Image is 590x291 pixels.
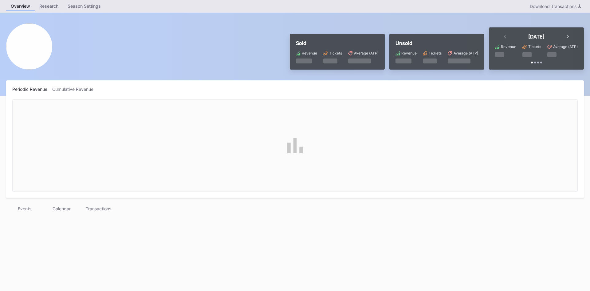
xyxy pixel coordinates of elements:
div: Revenue [501,44,516,49]
div: Transactions [80,204,117,213]
button: Download Transactions [527,2,584,10]
div: Unsold [395,40,478,46]
div: Average (ATP) [454,51,478,55]
a: Overview [6,2,35,11]
div: Tickets [429,51,442,55]
div: Calendar [43,204,80,213]
div: Research [35,2,63,10]
div: Events [6,204,43,213]
div: Average (ATP) [553,44,578,49]
div: Periodic Revenue [12,87,52,92]
div: Season Settings [63,2,105,10]
div: Revenue [401,51,417,55]
a: Research [35,2,63,11]
div: [DATE] [528,34,545,40]
div: Cumulative Revenue [52,87,98,92]
div: Sold [296,40,379,46]
div: Tickets [528,44,541,49]
a: Season Settings [63,2,105,11]
div: Revenue [302,51,317,55]
div: Download Transactions [530,4,581,9]
div: Tickets [329,51,342,55]
div: Average (ATP) [354,51,379,55]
